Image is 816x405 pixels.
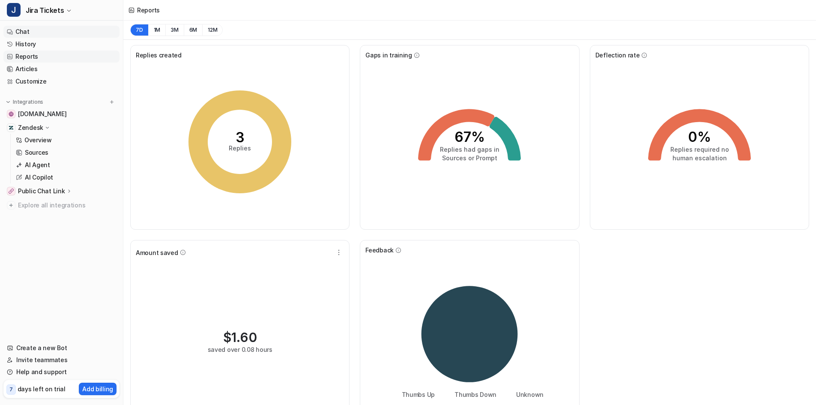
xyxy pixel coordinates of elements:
[136,51,182,60] span: Replies created
[448,390,496,399] li: Thumbs Down
[3,354,120,366] a: Invite teammates
[25,148,48,157] p: Sources
[3,38,120,50] a: History
[13,99,43,105] p: Integrations
[442,154,497,162] tspan: Sources or Prompt
[595,51,640,60] span: Deflection rate
[365,51,412,60] span: Gaps in training
[12,159,120,171] a: AI Agent
[229,144,251,152] tspan: Replies
[510,390,544,399] li: Unknown
[9,386,13,393] p: 7
[109,99,115,105] img: menu_add.svg
[18,187,65,195] p: Public Chat Link
[236,129,245,146] tspan: 3
[3,63,120,75] a: Articles
[670,146,729,153] tspan: Replies required no
[82,384,113,393] p: Add billing
[3,75,120,87] a: Customize
[18,123,43,132] p: Zendesk
[5,99,11,105] img: expand menu
[3,108,120,120] a: www.hotelinking.com[DOMAIN_NAME]
[454,129,485,145] tspan: 67%
[12,171,120,183] a: AI Copilot
[130,24,148,36] button: 7D
[9,189,14,194] img: Public Chat Link
[25,161,50,169] p: AI Agent
[12,147,120,159] a: Sources
[165,24,184,36] button: 3M
[9,125,14,130] img: Zendesk
[18,384,66,393] p: days left on trial
[396,390,435,399] li: Thumbs Up
[672,154,726,162] tspan: human escalation
[25,173,53,182] p: AI Copilot
[688,129,711,145] tspan: 0%
[137,6,160,15] div: Reports
[3,98,46,106] button: Integrations
[184,24,203,36] button: 6M
[202,24,223,36] button: 12M
[3,366,120,378] a: Help and support
[9,111,14,117] img: www.hotelinking.com
[26,4,64,16] span: Jira Tickets
[440,146,499,153] tspan: Replies had gaps in
[12,134,120,146] a: Overview
[3,199,120,211] a: Explore all integrations
[208,345,272,354] div: saved over 0.08 hours
[148,24,166,36] button: 1M
[223,330,257,345] div: $
[3,51,120,63] a: Reports
[136,248,178,257] span: Amount saved
[7,201,15,210] img: explore all integrations
[79,383,117,395] button: Add billing
[3,342,120,354] a: Create a new Bot
[24,136,52,144] p: Overview
[3,26,120,38] a: Chat
[365,246,394,255] span: Feedback
[18,110,66,118] span: [DOMAIN_NAME]
[231,330,257,345] span: 1.60
[7,3,21,17] span: J
[18,198,116,212] span: Explore all integrations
